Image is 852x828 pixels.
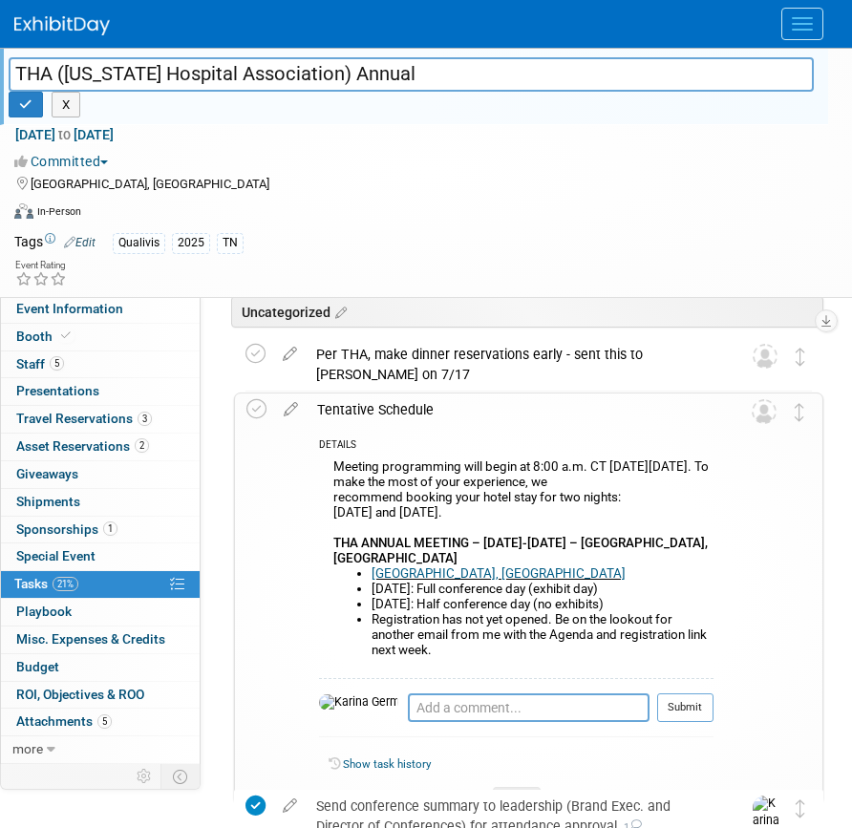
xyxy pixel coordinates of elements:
[1,489,200,516] a: Shipments
[795,403,804,421] i: Move task
[128,764,161,789] td: Personalize Event Tab Strip
[781,8,823,40] button: Menu
[55,127,74,142] span: to
[217,233,244,253] div: TN
[16,438,149,454] span: Asset Reservations
[273,346,307,363] a: edit
[31,177,269,191] span: [GEOGRAPHIC_DATA], [GEOGRAPHIC_DATA]
[307,338,714,391] div: Per THA, make dinner reservations early - sent this to [PERSON_NAME] on 7/17
[16,687,144,702] span: ROI, Objectives & ROO
[14,16,110,35] img: ExhibitDay
[14,576,78,591] span: Tasks
[319,438,714,455] div: DETAILS
[372,597,714,612] li: [DATE]: Half conference day (no exhibits)
[53,577,78,591] span: 21%
[657,693,714,722] button: Submit
[372,566,626,581] a: [GEOGRAPHIC_DATA], [GEOGRAPHIC_DATA]
[1,571,200,598] a: Tasks21%
[16,548,96,563] span: Special Event
[1,599,200,626] a: Playbook
[343,757,431,771] a: Show task history
[231,296,823,328] div: Uncategorized
[274,401,308,418] a: edit
[14,232,96,254] td: Tags
[372,582,714,597] li: [DATE]: Full conference day (exhibit day)
[15,261,67,270] div: Event Rating
[113,233,165,253] div: Qualivis
[16,713,112,729] span: Attachments
[1,736,200,763] a: more
[14,126,115,143] span: [DATE] [DATE]
[16,411,152,426] span: Travel Reservations
[752,399,777,424] img: Unassigned
[1,626,200,653] a: Misc. Expenses & Credits
[16,521,117,537] span: Sponsorships
[796,799,805,817] i: Move task
[273,797,307,815] a: edit
[52,92,81,118] button: X
[1,543,200,570] a: Special Event
[36,204,81,219] div: In-Person
[161,764,201,789] td: Toggle Event Tabs
[1,709,200,735] a: Attachments5
[1,378,200,405] a: Presentations
[308,393,714,426] div: Tentative Schedule
[14,201,828,229] div: Event Format
[319,694,398,711] img: Karina German
[319,455,714,678] div: Meeting programming will begin at 8:00 a.m. CT [DATE][DATE]. To make the most of your experience,...
[1,654,200,681] a: Budget
[796,348,805,366] i: Move task
[103,521,117,536] span: 1
[16,301,123,316] span: Event Information
[1,682,200,709] a: ROI, Objectives & ROO
[14,152,116,171] button: Committed
[1,296,200,323] a: Event Information
[16,494,80,509] span: Shipments
[16,356,64,372] span: Staff
[1,517,200,543] a: Sponsorships1
[753,344,777,369] img: Unassigned
[50,356,64,371] span: 5
[16,466,78,481] span: Giveaways
[61,330,71,341] i: Booth reservation complete
[16,604,72,619] span: Playbook
[16,383,99,398] span: Presentations
[330,302,347,321] a: Edit sections
[135,438,149,453] span: 2
[16,329,75,344] span: Booth
[16,659,59,674] span: Budget
[14,203,33,219] img: Format-Inperson.png
[372,612,714,658] li: Registration has not yet opened. Be on the lookout for another email from me with the Agenda and ...
[1,324,200,350] a: Booth
[64,236,96,249] a: Edit
[138,412,152,426] span: 3
[333,536,708,565] b: THA ANNUAL MEETING – [DATE]-[DATE] – [GEOGRAPHIC_DATA], [GEOGRAPHIC_DATA]
[1,351,200,378] a: Staff5
[1,406,200,433] a: Travel Reservations3
[12,741,43,756] span: more
[1,434,200,460] a: Asset Reservations2
[16,631,165,647] span: Misc. Expenses & Credits
[172,233,210,253] div: 2025
[1,461,200,488] a: Giveaways
[97,714,112,729] span: 5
